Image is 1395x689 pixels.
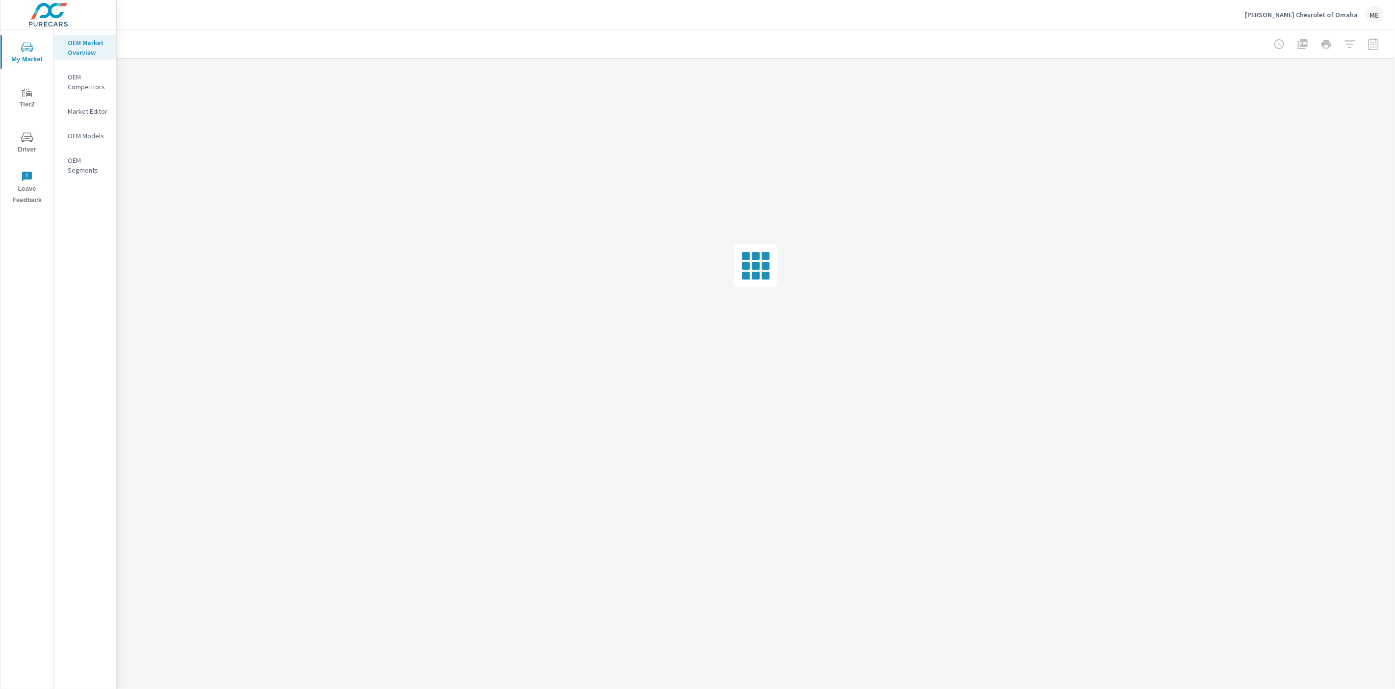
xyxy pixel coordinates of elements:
[54,128,116,143] div: OEM Models
[3,131,51,155] span: Driver
[54,70,116,94] div: OEM Competitors
[1245,10,1358,19] p: [PERSON_NAME] Chevrolet of Omaha
[68,38,108,57] p: OEM Market Overview
[0,29,53,210] div: nav menu
[68,106,108,116] p: Market Editor
[68,72,108,92] p: OEM Competitors
[54,153,116,178] div: OEM Segments
[68,131,108,141] p: OEM Models
[3,86,51,110] span: Tier2
[1366,6,1383,24] div: ME
[3,41,51,65] span: My Market
[68,155,108,175] p: OEM Segments
[54,35,116,60] div: OEM Market Overview
[3,171,51,206] span: Leave Feedback
[54,104,116,119] div: Market Editor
